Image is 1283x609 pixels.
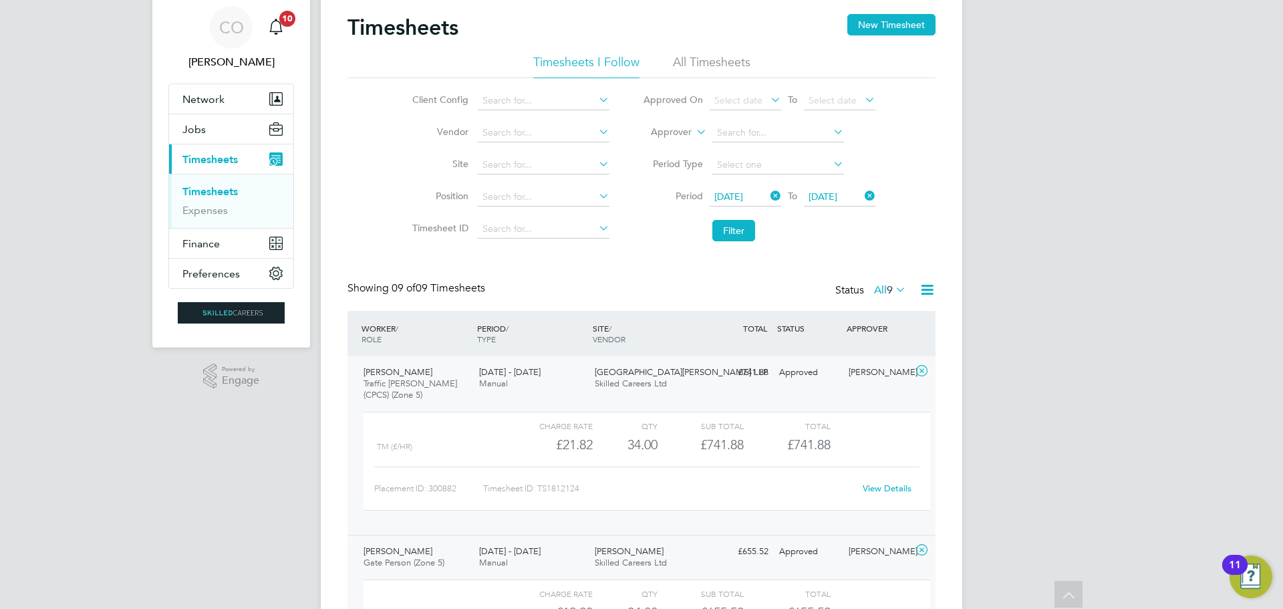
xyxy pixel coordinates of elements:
[744,418,830,434] div: Total
[595,366,768,378] span: [GEOGRAPHIC_DATA][PERSON_NAME] LLP
[364,545,432,557] span: [PERSON_NAME]
[593,334,625,344] span: VENDOR
[712,124,844,142] input: Search for...
[168,302,294,324] a: Go to home page
[182,237,220,250] span: Finance
[347,14,458,41] h2: Timesheets
[182,153,238,166] span: Timesheets
[744,586,830,602] div: Total
[595,378,667,389] span: Skilled Careers Ltd
[835,281,909,300] div: Status
[222,364,259,375] span: Powered by
[643,190,703,202] label: Period
[169,114,293,144] button: Jobs
[374,478,483,499] div: Placement ID: 300882
[377,442,412,451] span: tm (£/HR)
[478,92,609,110] input: Search for...
[595,557,667,568] span: Skilled Careers Ltd
[658,418,744,434] div: Sub Total
[483,478,854,499] div: Timesheet ID: TS1812124
[392,281,485,295] span: 09 Timesheets
[507,586,593,602] div: Charge rate
[169,174,293,228] div: Timesheets
[774,362,843,384] div: Approved
[863,483,911,494] a: View Details
[362,334,382,344] span: ROLE
[673,54,750,78] li: All Timesheets
[408,126,468,138] label: Vendor
[714,191,743,203] span: [DATE]
[712,156,844,174] input: Select one
[478,124,609,142] input: Search for...
[874,283,906,297] label: All
[182,267,240,280] span: Preferences
[392,281,416,295] span: 09 of
[843,362,913,384] div: [PERSON_NAME]
[178,302,285,324] img: skilledcareers-logo-retina.png
[843,316,913,340] div: APPROVER
[743,323,767,334] span: TOTAL
[219,19,244,36] span: CO
[358,316,474,351] div: WORKER
[474,316,589,351] div: PERIOD
[643,94,703,106] label: Approved On
[609,323,611,334] span: /
[408,222,468,234] label: Timesheet ID
[658,586,744,602] div: Sub Total
[631,126,692,139] label: Approver
[774,541,843,563] div: Approved
[169,229,293,258] button: Finance
[182,185,238,198] a: Timesheets
[169,259,293,288] button: Preferences
[533,54,639,78] li: Timesheets I Follow
[704,362,774,384] div: £741.88
[222,375,259,386] span: Engage
[809,94,857,106] span: Select date
[809,191,837,203] span: [DATE]
[478,156,609,174] input: Search for...
[478,188,609,207] input: Search for...
[182,93,225,106] span: Network
[787,437,831,453] span: £741.88
[169,144,293,174] button: Timesheets
[477,334,496,344] span: TYPE
[847,14,936,35] button: New Timesheet
[279,11,295,27] span: 10
[774,316,843,340] div: STATUS
[704,541,774,563] div: £655.52
[784,91,801,108] span: To
[169,84,293,114] button: Network
[347,281,488,295] div: Showing
[396,323,398,334] span: /
[507,418,593,434] div: Charge rate
[643,158,703,170] label: Period Type
[593,434,658,456] div: 34.00
[408,94,468,106] label: Client Config
[479,366,541,378] span: [DATE] - [DATE]
[478,220,609,239] input: Search for...
[589,316,705,351] div: SITE
[595,545,664,557] span: [PERSON_NAME]
[593,586,658,602] div: QTY
[364,557,444,568] span: Gate Person (Zone 5)
[479,378,508,389] span: Manual
[843,541,913,563] div: [PERSON_NAME]
[263,6,289,49] a: 10
[658,434,744,456] div: £741.88
[714,94,762,106] span: Select date
[408,158,468,170] label: Site
[887,283,893,297] span: 9
[364,366,432,378] span: [PERSON_NAME]
[479,545,541,557] span: [DATE] - [DATE]
[1229,565,1241,582] div: 11
[168,54,294,70] span: Ciara O'Connell
[182,123,206,136] span: Jobs
[364,378,457,400] span: Traffic [PERSON_NAME] (CPCS) (Zone 5)
[507,434,593,456] div: £21.82
[168,6,294,70] a: CO[PERSON_NAME]
[408,190,468,202] label: Position
[506,323,509,334] span: /
[1230,556,1272,598] button: Open Resource Center, 11 new notifications
[203,364,260,389] a: Powered byEngage
[182,204,228,217] a: Expenses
